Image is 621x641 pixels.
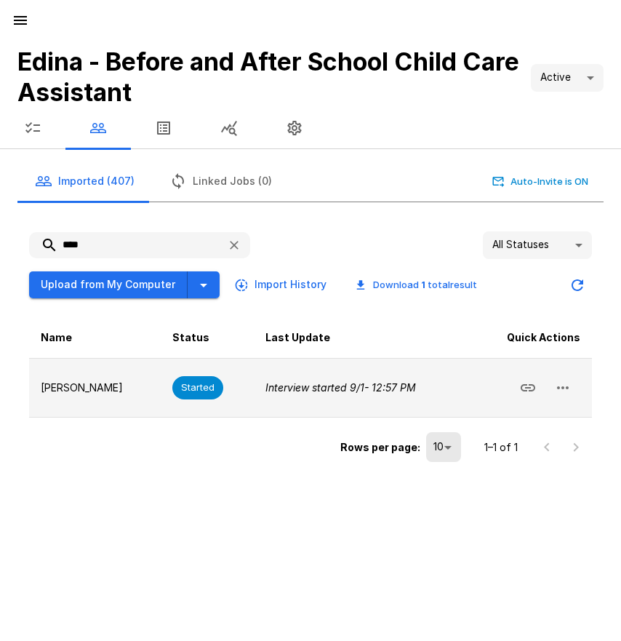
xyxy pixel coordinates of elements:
p: Rows per page: [340,440,420,455]
b: 1 [421,279,425,290]
button: Updated Today - 10:07 AM [563,271,592,300]
th: Status [161,317,254,359]
span: Copy Interview Link [510,380,545,392]
th: Quick Actions [471,317,592,359]
i: Interview started 9/1 - 12:57 PM [265,381,416,394]
th: Name [29,317,161,359]
div: 10 [426,432,461,461]
p: [PERSON_NAME] [41,381,149,395]
b: Edina - Before and After School Child Care Assistant [17,47,519,107]
th: Last Update [254,317,471,359]
div: All Statuses [483,231,592,259]
button: Imported (407) [17,161,152,202]
button: Auto-Invite is ON [489,170,592,193]
div: Active [531,64,604,92]
span: Started [172,381,223,394]
button: Upload from My Computer [29,271,188,298]
button: Linked Jobs (0) [152,161,289,202]
p: 1–1 of 1 [484,440,518,455]
button: Download 1 totalresult [344,274,489,296]
button: Import History [231,271,332,298]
